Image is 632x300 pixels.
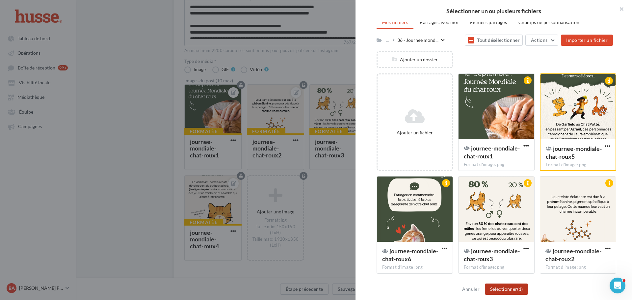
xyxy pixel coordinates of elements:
div: Format d'image: png [546,162,610,168]
span: Actions [531,37,547,43]
div: Format d'image: png [382,264,447,270]
button: Annuler [460,285,482,293]
span: journee-mondiale-chat-roux6 [382,247,438,262]
button: Importer un fichier [561,35,613,46]
button: Sélectionner(1) [485,284,528,295]
div: Ajouter un dossier [378,56,452,63]
div: Format d'image: png [464,264,529,270]
div: Format d'image: png [545,264,611,270]
span: Partagés avec moi [420,19,459,25]
span: Champs de personnalisation [518,19,579,25]
div: Ajouter un fichier [380,129,449,136]
span: Mes fichiers [382,19,408,25]
iframe: Intercom live chat [610,278,625,293]
div: Format d'image: png [464,162,529,168]
div: ... [384,36,390,44]
span: (1) [517,286,523,292]
button: Actions [525,35,558,46]
h2: Sélectionner un ou plusieurs fichiers [366,8,621,14]
span: 36 - Journee mond... [397,37,438,43]
span: journee-mondiale-chat-roux1 [464,145,520,160]
span: Fichiers partagés [470,19,507,25]
span: journee-mondiale-chat-roux5 [546,145,602,160]
button: Tout désélectionner [465,35,523,46]
span: Importer un fichier [566,37,608,43]
span: journee-mondiale-chat-roux2 [545,247,601,262]
span: journee-mondiale-chat-roux3 [464,247,520,262]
